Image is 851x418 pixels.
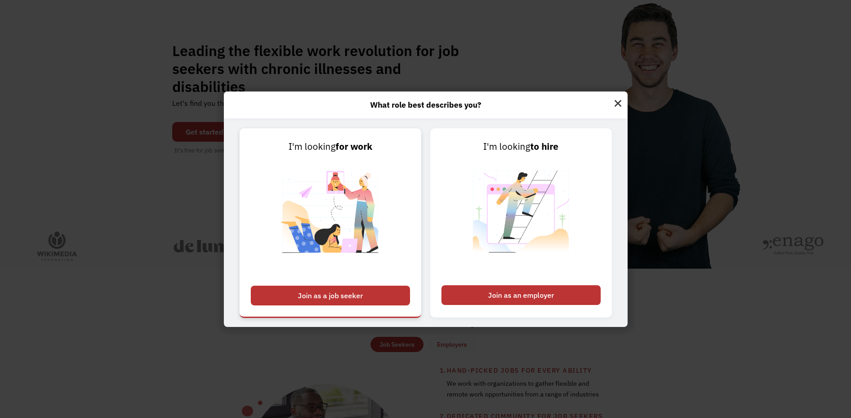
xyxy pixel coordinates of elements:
img: Chronically Capable Personalized Job Matching [275,154,386,281]
strong: for work [336,140,372,152]
div: I'm looking [441,139,601,154]
div: I'm looking [251,139,410,154]
a: I'm lookingto hireJoin as an employer [430,128,612,318]
div: Join as a job seeker [251,286,410,305]
strong: to hire [530,140,559,152]
strong: What role best describes you? [370,100,481,110]
a: I'm lookingfor workJoin as a job seeker [240,128,421,318]
div: Join as an employer [441,285,601,305]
